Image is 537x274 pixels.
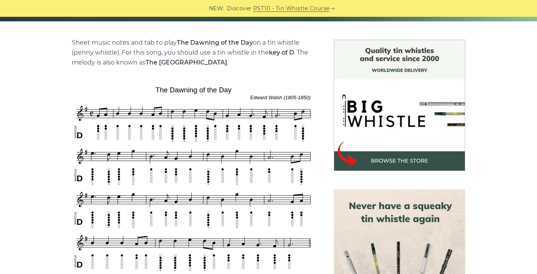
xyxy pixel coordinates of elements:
span: NEW: [209,4,225,13]
img: The Dawning of the Day Tin Whistle Tabs & Sheet Music [72,83,315,274]
strong: The Dawning of the Day [177,39,253,46]
strong: key of D [269,49,294,56]
p: Sheet music notes and tab to play on a tin whistle (penny whistle). For this song, you should use... [72,38,315,68]
a: PST10 - Tin Whistle Course [253,4,330,13]
strong: The [GEOGRAPHIC_DATA] [146,59,227,66]
img: BigWhistle Tin Whistle Store [334,40,465,171]
span: Discover [227,4,252,13]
